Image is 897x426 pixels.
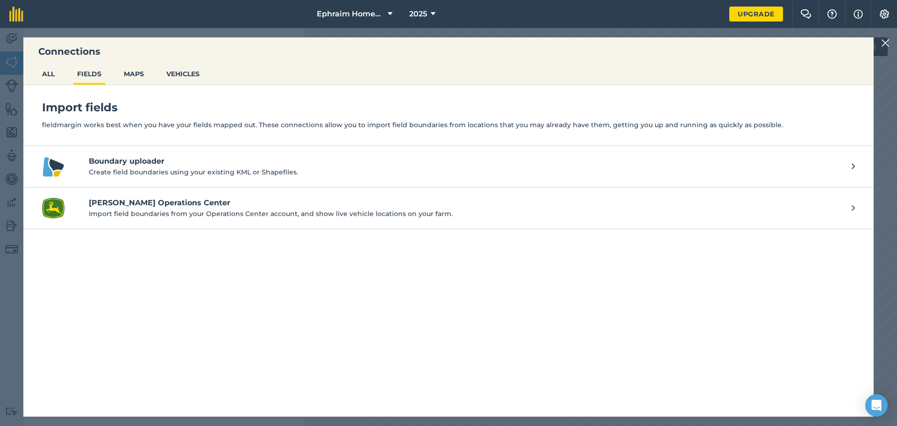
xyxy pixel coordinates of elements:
button: FIELDS [73,65,105,83]
p: fieldmargin works best when you have your fields mapped out. These connections allow you to impor... [42,120,855,130]
button: VEHICLES [163,65,203,83]
img: Boundary uploader logo [42,155,64,178]
img: svg+xml;base64,PHN2ZyB4bWxucz0iaHR0cDovL3d3dy53My5vcmcvMjAwMC9zdmciIHdpZHRoPSIyMiIgaGVpZ2h0PSIzMC... [881,37,890,49]
img: A cog icon [879,9,890,19]
h4: Boundary uploader [89,156,842,167]
p: Create field boundaries using your existing KML or Shapefiles. [89,167,842,177]
img: A question mark icon [826,9,838,19]
img: John Deere Operations Center logo [42,197,64,219]
button: ALL [38,65,58,83]
span: Ephraim Homestead [317,8,384,20]
a: John Deere Operations Center logo[PERSON_NAME] Operations CenterImport field boundaries from your... [23,188,874,229]
h4: Import fields [42,100,855,115]
button: MAPS [120,65,148,83]
h3: Connections [23,45,874,58]
img: fieldmargin Logo [9,7,23,22]
img: svg+xml;base64,PHN2ZyB4bWxucz0iaHR0cDovL3d3dy53My5vcmcvMjAwMC9zdmciIHdpZHRoPSIxNyIgaGVpZ2h0PSIxNy... [854,8,863,20]
a: Boundary uploader logoBoundary uploaderCreate field boundaries using your existing KML or Shapefi... [23,146,874,188]
h4: [PERSON_NAME] Operations Center [89,197,842,209]
a: Upgrade [729,7,783,22]
span: 2025 [409,8,427,20]
p: Import field boundaries from your Operations Center account, and show live vehicle locations on y... [89,209,842,219]
div: Open Intercom Messenger [865,394,888,417]
img: Two speech bubbles overlapping with the left bubble in the forefront [800,9,812,19]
